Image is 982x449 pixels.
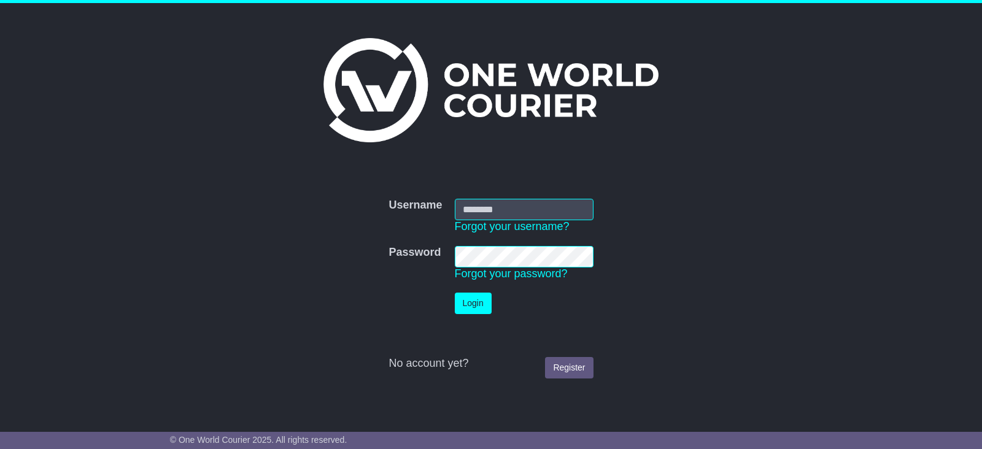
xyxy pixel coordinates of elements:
[455,293,492,314] button: Login
[545,357,593,378] a: Register
[455,220,570,232] a: Forgot your username?
[170,435,347,445] span: © One World Courier 2025. All rights reserved.
[389,199,442,212] label: Username
[323,38,659,142] img: One World
[389,357,593,370] div: No account yet?
[455,267,568,280] a: Forgot your password?
[389,246,441,259] label: Password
